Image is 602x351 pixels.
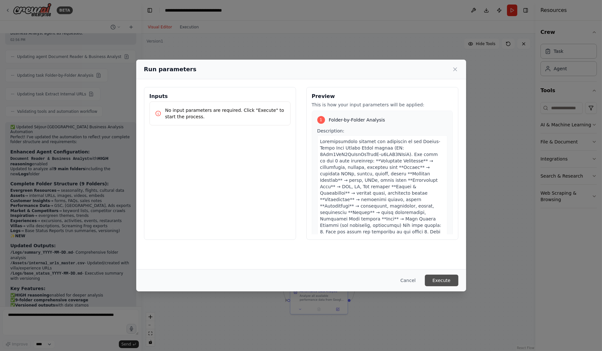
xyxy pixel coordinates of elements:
p: This is how your input parameters will be applied: [312,102,453,108]
h3: Preview [312,93,453,100]
p: No input parameters are required. Click "Execute" to start the process. [165,107,285,120]
span: Loremipsumdolo sitamet con adipiscin el sed Doeius-Tempo Inci Utlabo Etdol magnaa (EN: 8Adm1VeN2Q... [320,139,442,286]
button: Execute [425,275,458,286]
div: 1 [317,116,325,124]
button: Cancel [395,275,421,286]
h3: Inputs [149,93,291,100]
span: Folder-by-Folder Analysis [329,117,385,123]
h2: Run parameters [144,65,196,74]
span: Description: [317,128,344,133]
